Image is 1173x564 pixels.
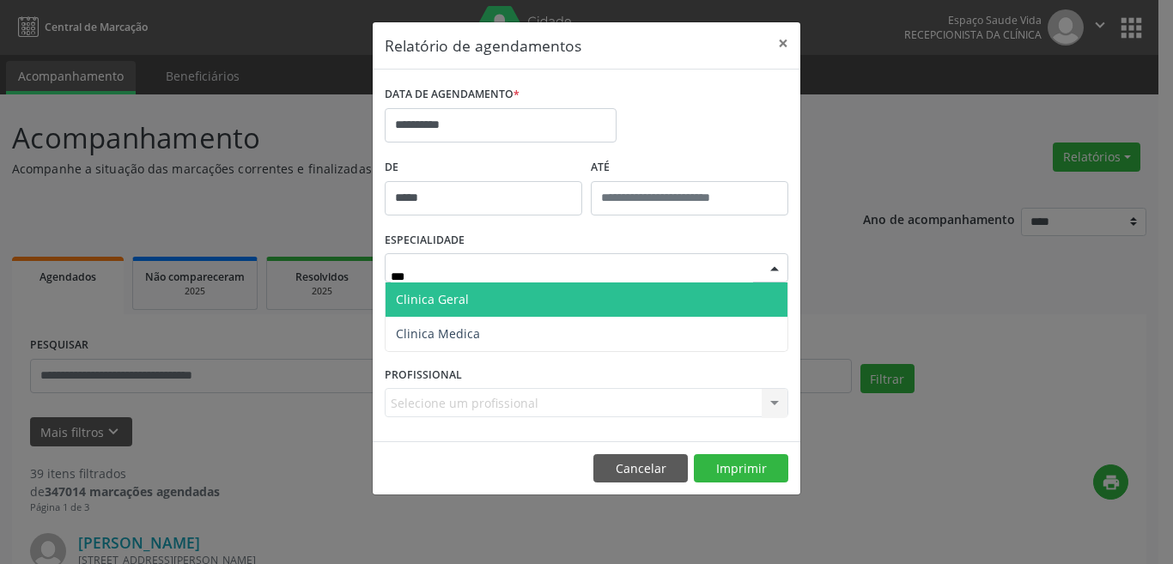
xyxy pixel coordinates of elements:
label: ATÉ [591,155,788,181]
h5: Relatório de agendamentos [385,34,581,57]
label: ESPECIALIDADE [385,227,465,254]
button: Close [766,22,800,64]
label: DATA DE AGENDAMENTO [385,82,520,108]
label: PROFISSIONAL [385,361,462,388]
label: De [385,155,582,181]
button: Imprimir [694,454,788,483]
button: Cancelar [593,454,688,483]
span: Clinica Medica [396,325,480,342]
span: Clinica Geral [396,291,469,307]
